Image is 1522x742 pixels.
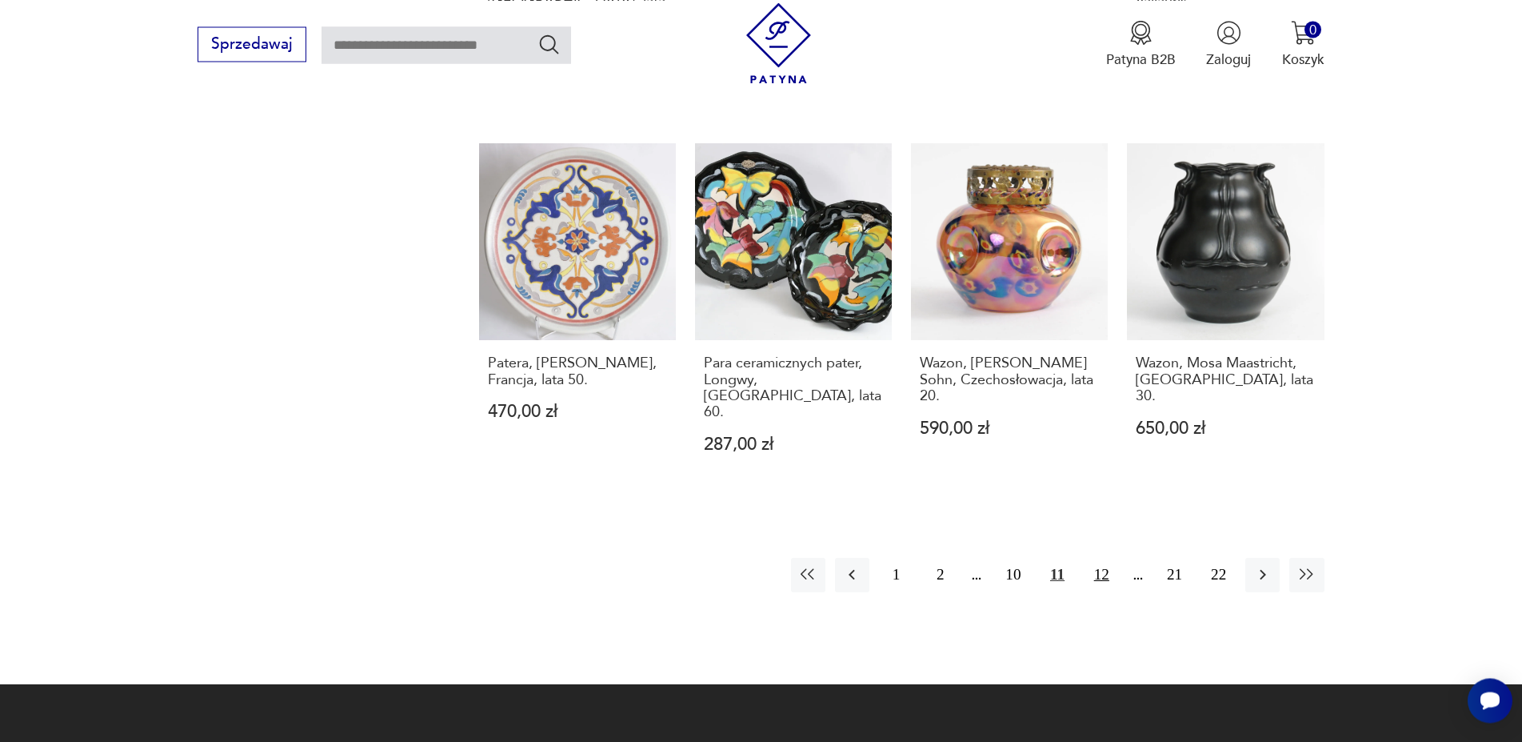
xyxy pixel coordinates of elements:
button: 0Koszyk [1282,20,1324,68]
h3: Wazon, [PERSON_NAME] Sohn, Czechosłowacja, lata 20. [920,355,1100,404]
button: Szukaj [537,32,561,55]
img: Ikona medalu [1129,20,1153,45]
button: 2 [923,558,957,592]
img: Ikona koszyka [1291,20,1316,45]
button: 10 [996,558,1030,592]
button: 21 [1157,558,1192,592]
button: Zaloguj [1206,20,1251,68]
button: Sprzedawaj [198,26,306,62]
h3: Patera, [PERSON_NAME], Francja, lata 50. [488,355,668,388]
button: 12 [1085,558,1119,592]
img: Patyna - sklep z meblami i dekoracjami vintage [738,2,819,83]
button: Patyna B2B [1106,20,1176,68]
a: Ikona medaluPatyna B2B [1106,20,1176,68]
a: Wazon, Mosa Maastricht, Holandia, lata 30.Wazon, Mosa Maastricht, [GEOGRAPHIC_DATA], lata 30.650,... [1127,143,1324,491]
p: Koszyk [1282,50,1324,68]
div: 0 [1304,21,1321,38]
h3: Para ceramicznych pater, Longwy, [GEOGRAPHIC_DATA], lata 60. [704,355,884,421]
button: 1 [879,558,913,592]
p: Patyna B2B [1106,50,1176,68]
h3: Wazon, Mosa Maastricht, [GEOGRAPHIC_DATA], lata 30. [1136,355,1316,404]
p: 590,00 zł [920,420,1100,437]
a: Para ceramicznych pater, Longwy, Francja, lata 60.Para ceramicznych pater, Longwy, [GEOGRAPHIC_DA... [695,143,892,491]
a: Sprzedawaj [198,38,306,51]
button: 11 [1041,558,1075,592]
a: Patera, Giraud Vallauris, Francja, lata 50.Patera, [PERSON_NAME], Francja, lata 50.470,00 zł [479,143,676,491]
img: Ikonka użytkownika [1216,20,1241,45]
p: 650,00 zł [1136,420,1316,437]
p: 470,00 zł [488,403,668,420]
p: 287,00 zł [704,436,884,453]
p: Zaloguj [1206,50,1251,68]
a: Wazon, Wilhelm Kralik Sohn, Czechosłowacja, lata 20.Wazon, [PERSON_NAME] Sohn, Czechosłowacja, la... [911,143,1108,491]
button: 22 [1201,558,1236,592]
iframe: Smartsupp widget button [1468,678,1512,723]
